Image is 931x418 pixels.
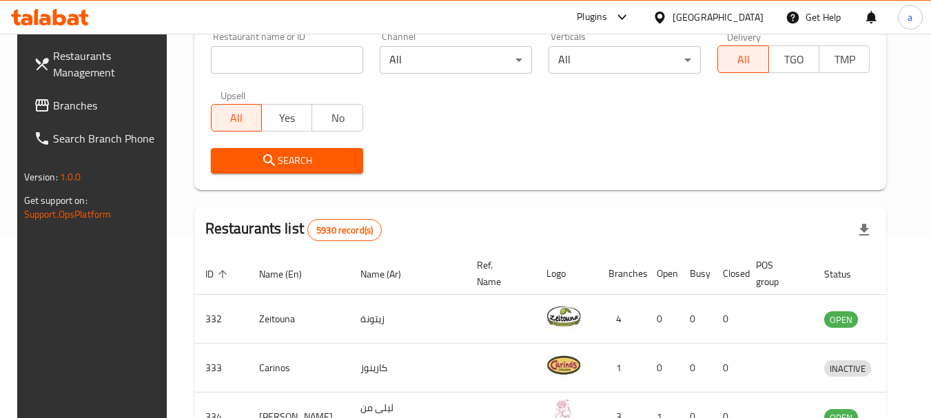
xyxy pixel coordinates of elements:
td: Zeitouna [248,295,349,344]
span: OPEN [824,312,858,328]
span: Branches [53,97,162,114]
span: INACTIVE [824,361,871,377]
a: Search Branch Phone [23,122,173,155]
span: All [724,50,763,70]
span: Search Branch Phone [53,130,162,147]
button: All [717,45,768,73]
span: POS group [756,257,797,290]
td: 333 [194,344,248,393]
span: TGO [775,50,814,70]
th: Logo [535,253,597,295]
div: Total records count [307,219,382,241]
h2: Restaurants list [205,218,382,241]
button: Search [211,148,363,174]
td: 0 [646,344,679,393]
th: Busy [679,253,712,295]
td: Carinos [248,344,349,393]
th: Closed [712,253,745,295]
td: 332 [194,295,248,344]
button: TMP [819,45,870,73]
span: TMP [825,50,864,70]
button: TGO [768,45,819,73]
th: Branches [597,253,646,295]
div: Plugins [577,9,607,25]
div: [GEOGRAPHIC_DATA] [673,10,764,25]
input: Search for restaurant name or ID.. [211,46,363,74]
img: Carinos [546,348,581,382]
a: Support.OpsPlatform [24,205,112,223]
span: Search [222,152,352,169]
span: Version: [24,168,58,186]
td: 4 [597,295,646,344]
th: Open [646,253,679,295]
div: Export file [848,213,881,247]
span: Yes [267,108,307,128]
td: 0 [679,344,712,393]
span: Ref. Name [477,257,519,290]
button: All [211,104,262,132]
a: Branches [23,89,173,122]
td: 0 [679,295,712,344]
div: All [549,46,701,74]
td: 0 [712,295,745,344]
td: زيتونة [349,295,466,344]
button: Yes [261,104,312,132]
div: All [380,46,532,74]
span: a [908,10,912,25]
label: Delivery [727,32,761,41]
button: No [311,104,362,132]
span: No [318,108,357,128]
td: 1 [597,344,646,393]
span: Restaurants Management [53,48,162,81]
a: Restaurants Management [23,39,173,89]
span: Status [824,266,869,282]
td: كارينوز [349,344,466,393]
img: Zeitouna [546,299,581,333]
td: 0 [712,344,745,393]
span: Get support on: [24,191,88,209]
span: 1.0.0 [60,168,81,186]
span: ID [205,266,232,282]
span: 5930 record(s) [308,224,381,237]
span: Name (En) [259,266,320,282]
td: 0 [646,295,679,344]
span: All [217,108,256,128]
label: Upsell [221,90,246,100]
span: Name (Ar) [360,266,419,282]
